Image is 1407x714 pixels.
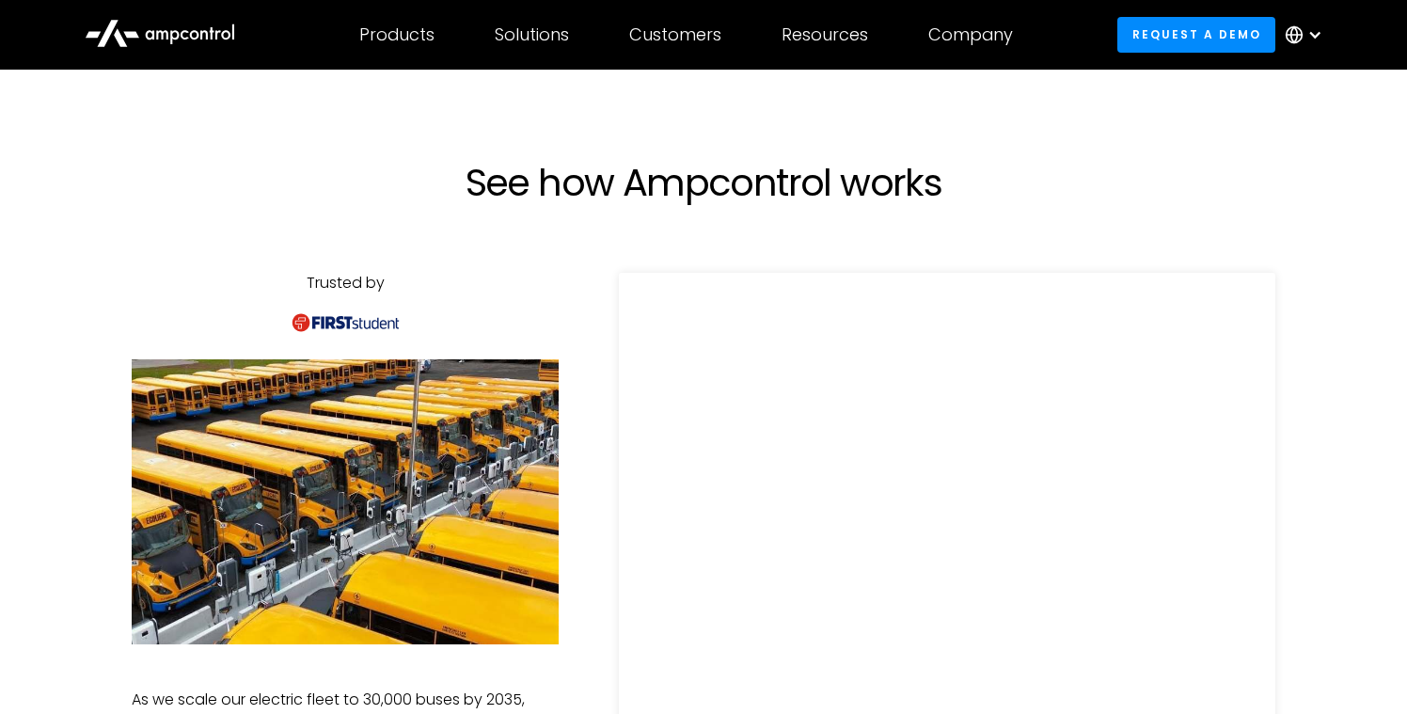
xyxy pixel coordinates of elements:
[928,24,1013,45] div: Company
[782,24,868,45] div: Resources
[359,24,435,45] div: Products
[629,24,721,45] div: Customers
[1117,17,1275,52] a: Request a demo
[495,24,569,45] div: Solutions
[290,160,1117,205] h1: See how Ampcontrol works
[649,303,1245,692] iframe: Form 0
